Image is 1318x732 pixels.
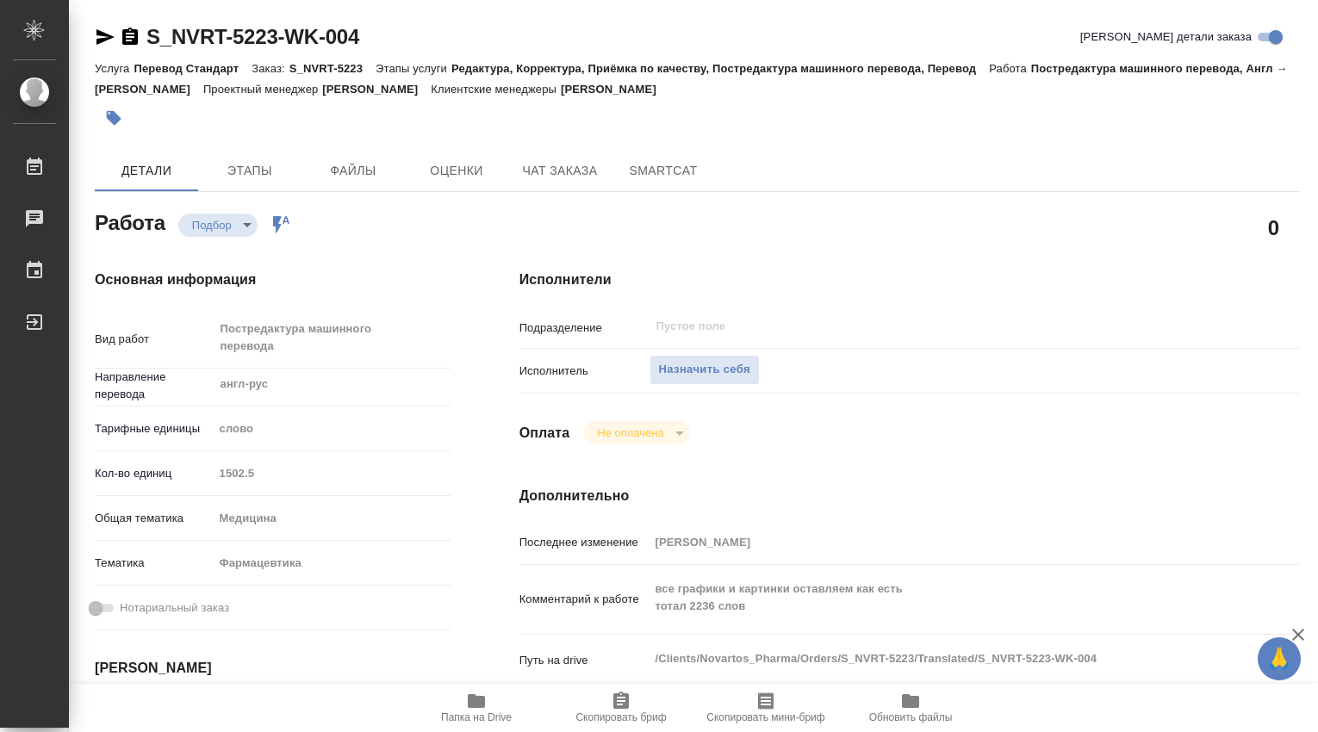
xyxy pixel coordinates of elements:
[214,461,451,486] input: Пустое поле
[561,83,669,96] p: [PERSON_NAME]
[519,363,650,380] p: Исполнитель
[187,218,237,233] button: Подбор
[214,414,451,444] div: слово
[650,574,1234,621] textarea: все графики и картинки оставляем как есть тотал 2236 слов
[519,486,1299,506] h4: Дополнительно
[95,62,134,75] p: Услуга
[519,423,570,444] h4: Оплата
[1265,641,1294,677] span: 🙏
[622,160,705,182] span: SmartCat
[583,421,689,444] div: Подбор
[650,355,760,385] button: Назначить себя
[146,25,359,48] a: S_NVRT-5223-WK-004
[322,83,431,96] p: [PERSON_NAME]
[95,99,133,137] button: Добавить тэг
[575,711,666,723] span: Скопировать бриф
[289,62,376,75] p: S_NVRT-5223
[95,270,451,290] h4: Основная информация
[1268,213,1279,242] h2: 0
[838,684,983,732] button: Обновить файлы
[105,160,188,182] span: Детали
[203,83,322,96] p: Проектный менеджер
[95,369,214,403] p: Направление перевода
[95,206,165,237] h2: Работа
[650,644,1234,673] textarea: /Clients/Novartos_Pharma/Orders/S_NVRT-5223/Translated/S_NVRT-5223-WK-004
[214,504,451,533] div: Медицина
[431,83,561,96] p: Клиентские менеджеры
[120,599,229,617] span: Нотариальный заказ
[519,591,650,608] p: Комментарий к работе
[519,534,650,551] p: Последнее изменение
[655,316,1194,337] input: Пустое поле
[208,160,291,182] span: Этапы
[519,160,601,182] span: Чат заказа
[519,270,1299,290] h4: Исполнители
[1080,28,1252,46] span: [PERSON_NAME] детали заказа
[549,684,693,732] button: Скопировать бриф
[1258,637,1301,680] button: 🙏
[451,62,989,75] p: Редактура, Корректура, Приёмка по качеству, Постредактура машинного перевода, Перевод
[214,549,451,578] div: Фармацевтика
[659,360,750,380] span: Назначить себя
[706,711,824,723] span: Скопировать мини-бриф
[415,160,498,182] span: Оценки
[519,319,650,337] p: Подразделение
[120,27,140,47] button: Скопировать ссылку
[95,465,214,482] p: Кол-во единиц
[178,214,258,237] div: Подбор
[693,684,838,732] button: Скопировать мини-бриф
[519,652,650,669] p: Путь на drive
[312,160,395,182] span: Файлы
[376,62,451,75] p: Этапы услуги
[989,62,1031,75] p: Работа
[134,62,252,75] p: Перевод Стандарт
[95,331,214,348] p: Вид работ
[592,425,668,440] button: Не оплачена
[404,684,549,732] button: Папка на Drive
[869,711,953,723] span: Обновить файлы
[95,27,115,47] button: Скопировать ссылку для ЯМессенджера
[252,62,289,75] p: Заказ:
[441,711,512,723] span: Папка на Drive
[95,510,214,527] p: Общая тематика
[95,555,214,572] p: Тематика
[95,658,451,679] h4: [PERSON_NAME]
[95,420,214,437] p: Тарифные единицы
[650,530,1234,555] input: Пустое поле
